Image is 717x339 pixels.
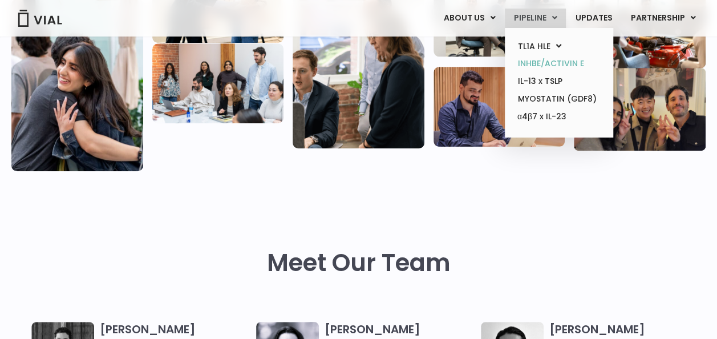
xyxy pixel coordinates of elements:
a: α4β7 x IL-23 [509,108,609,126]
img: Group of 3 people smiling holding up the peace sign [574,68,706,151]
a: PIPELINEMenu Toggle [505,9,566,28]
a: TL1A HLEMenu Toggle [509,38,609,55]
img: Vial Logo [17,10,63,27]
h2: Meet Our Team [267,249,451,277]
a: INHBE/ACTIVIN E [509,55,609,72]
img: Man working at a computer [434,67,565,147]
a: ABOUT USMenu Toggle [435,9,504,28]
img: Eight people standing and sitting in an office [152,43,284,123]
a: MYOSTATIN (GDF8) [509,90,609,108]
a: PARTNERSHIPMenu Toggle [622,9,705,28]
a: IL-13 x TSLP [509,72,609,90]
a: UPDATES [566,9,621,28]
